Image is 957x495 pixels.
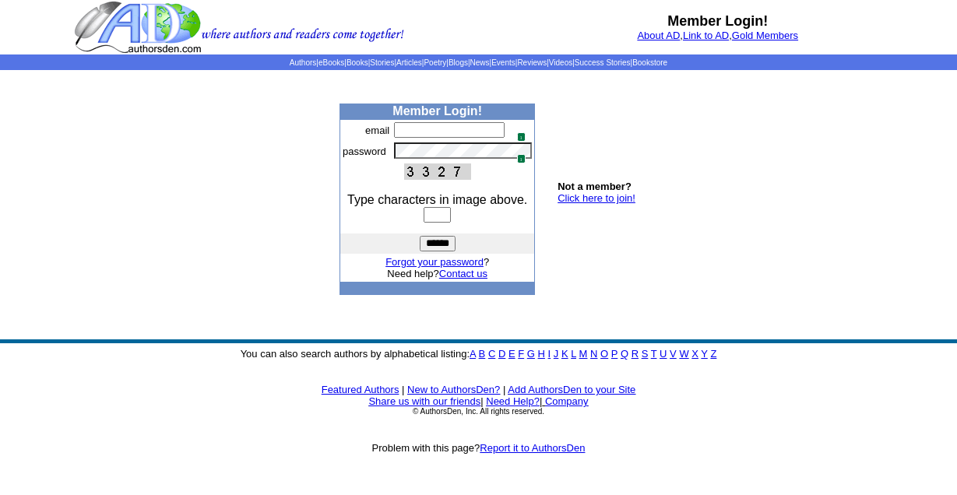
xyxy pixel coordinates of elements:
[632,58,667,67] a: Bookstore
[527,348,535,360] a: G
[683,30,729,41] a: Link to AD
[241,348,717,360] font: You can also search authors by alphabetical listing:
[343,146,386,157] font: password
[651,348,657,360] a: T
[290,58,667,67] span: | | | | | | | | | | | |
[392,104,482,118] b: Member Login!
[318,58,344,67] a: eBooks
[545,395,589,407] a: Company
[470,348,476,360] a: A
[558,181,632,192] b: Not a member?
[538,348,545,360] a: H
[479,348,486,360] a: B
[347,58,368,67] a: Books
[554,348,559,360] a: J
[480,395,483,407] font: |
[632,348,639,360] a: R
[402,384,404,395] font: |
[518,348,524,360] a: F
[561,348,568,360] a: K
[660,348,667,360] a: U
[470,58,490,67] a: News
[548,348,551,360] a: I
[590,348,597,360] a: N
[571,348,576,360] a: L
[558,192,635,204] a: Click here to join!
[732,30,798,41] a: Gold Members
[540,395,589,407] font: |
[642,348,649,360] a: S
[701,348,707,360] a: Y
[396,58,422,67] a: Articles
[667,13,768,29] b: Member Login!
[517,154,526,163] span: 1
[510,148,522,160] img: npw-badge-icon.svg
[449,58,468,67] a: Blogs
[365,125,389,136] font: email
[575,58,631,67] a: Success Stories
[549,58,572,67] a: Videos
[439,268,487,279] a: Contact us
[691,348,698,360] a: X
[637,30,798,41] font: , ,
[517,58,547,67] a: Reviews
[486,395,540,407] a: Need Help?
[385,256,484,268] a: Forgot your password
[508,348,515,360] a: E
[600,348,608,360] a: O
[579,348,588,360] a: M
[368,395,480,407] a: Share us with our friends
[517,132,526,142] span: 1
[407,384,500,395] a: New to AuthorsDen?
[637,30,680,41] a: About AD
[290,58,316,67] a: Authors
[510,126,522,139] img: npw-badge-icon.svg
[404,163,471,180] img: This Is CAPTCHA Image
[424,58,446,67] a: Poetry
[710,348,716,360] a: Z
[480,442,585,454] a: Report it to AuthorsDen
[385,256,489,268] font: ?
[498,348,505,360] a: D
[372,442,586,454] font: Problem with this page?
[508,384,635,395] a: Add AuthorsDen to your Site
[621,348,628,360] a: Q
[679,348,688,360] a: W
[322,384,399,395] a: Featured Authors
[670,348,677,360] a: V
[347,193,527,206] font: Type characters in image above.
[503,384,505,395] font: |
[413,407,544,416] font: © AuthorsDen, Inc. All rights reserved.
[488,348,495,360] a: C
[370,58,394,67] a: Stories
[387,268,487,279] font: Need help?
[611,348,617,360] a: P
[491,58,515,67] a: Events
